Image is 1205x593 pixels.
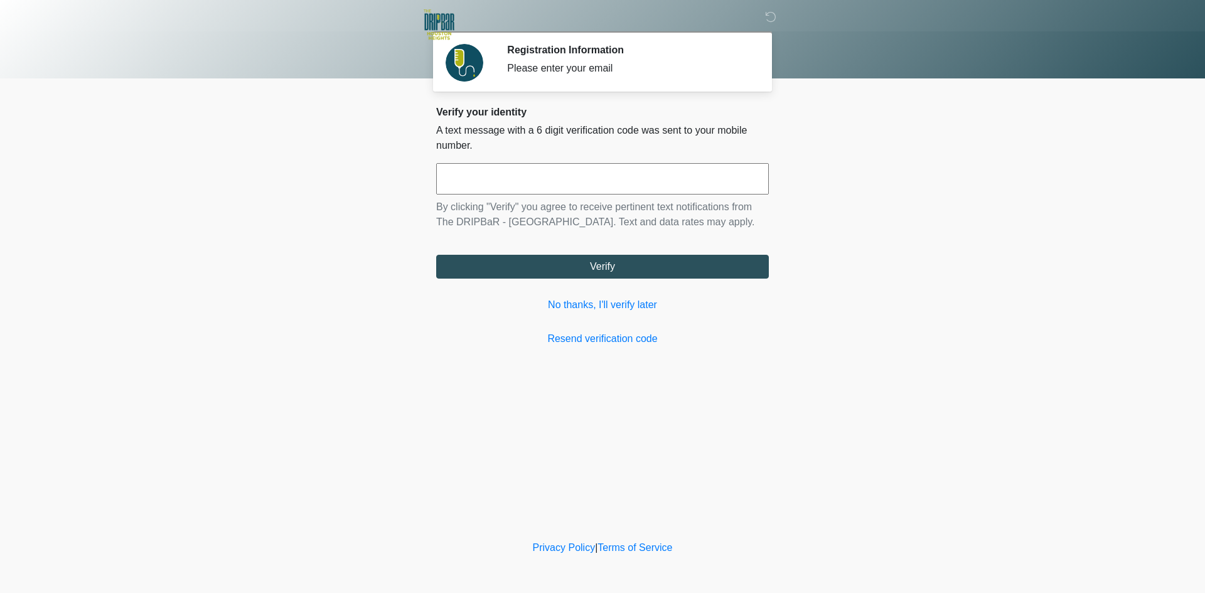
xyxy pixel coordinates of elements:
[436,123,769,153] p: A text message with a 6 digit verification code was sent to your mobile number.
[424,9,454,40] img: The DRIPBaR - Houston Heights Logo
[595,542,597,553] a: |
[446,44,483,82] img: Agent Avatar
[436,200,769,230] p: By clicking "Verify" you agree to receive pertinent text notifications from The DRIPBaR - [GEOGRA...
[507,44,750,56] h2: Registration Information
[436,297,769,313] a: No thanks, I'll verify later
[533,542,596,553] a: Privacy Policy
[436,331,769,346] a: Resend verification code
[507,61,750,76] div: Please enter your email
[436,106,769,118] h2: Verify your identity
[597,542,672,553] a: Terms of Service
[436,255,769,279] button: Verify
